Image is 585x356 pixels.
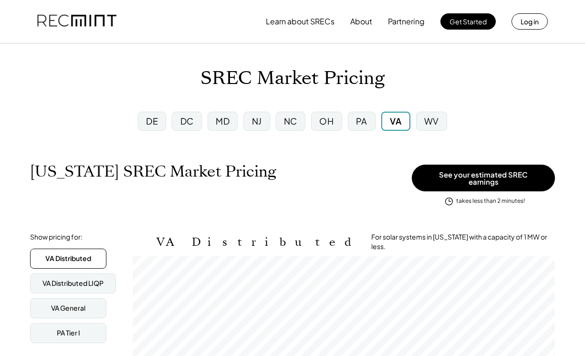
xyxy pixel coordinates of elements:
div: OH [319,115,334,127]
div: MD [216,115,230,127]
button: Log in [512,13,548,30]
h1: SREC Market Pricing [200,67,385,90]
button: About [350,12,372,31]
div: VA Distributed [45,254,91,263]
div: DC [180,115,194,127]
div: VA [390,115,401,127]
div: Show pricing for: [30,232,83,242]
button: Partnering [388,12,425,31]
div: DE [146,115,158,127]
div: VA General [51,304,85,313]
div: WV [424,115,439,127]
h1: [US_STATE] SREC Market Pricing [30,162,276,181]
h2: VA Distributed [157,235,357,249]
img: recmint-logotype%403x.png [37,5,116,38]
div: PA [356,115,367,127]
div: NJ [252,115,262,127]
button: Learn about SRECs [266,12,334,31]
button: Get Started [440,13,496,30]
div: For solar systems in [US_STATE] with a capacity of 1 MW or less. [371,232,555,251]
div: takes less than 2 minutes! [456,197,525,205]
div: PA Tier I [57,328,80,338]
div: VA Distributed LIQP [42,279,104,288]
div: NC [284,115,297,127]
button: See your estimated SREC earnings [412,165,555,191]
